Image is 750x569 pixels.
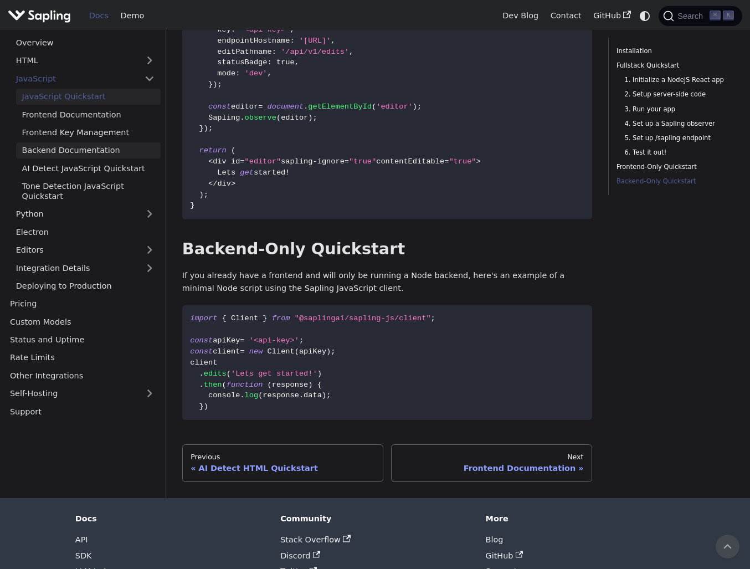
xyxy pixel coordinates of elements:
[290,25,295,34] span: ,
[240,391,244,399] span: .
[308,102,372,111] span: getElementById
[217,48,271,56] span: editPathname
[208,114,240,122] span: Sapling
[317,370,322,378] span: )
[204,381,222,389] span: then
[268,102,304,111] span: document
[281,114,308,122] span: editor
[624,119,726,129] a: 4. Set up a Sapling observer
[227,381,263,389] span: function
[417,102,422,111] span: ;
[4,367,161,383] a: Other Integrations
[272,381,309,389] span: response
[217,58,267,66] span: statusBadge
[208,102,231,111] span: const
[235,69,240,78] span: :
[4,403,161,419] a: Support
[217,80,222,89] span: ;
[268,347,295,356] span: Client
[240,157,244,166] span: =
[544,7,588,24] a: Contact
[313,114,317,122] span: ;
[258,391,263,399] span: (
[304,102,308,111] span: .
[624,104,726,115] a: 3. Run your app
[240,336,244,345] span: =
[190,358,217,367] span: client
[213,336,240,345] span: apiKey
[587,7,636,24] a: GitHub
[399,453,583,462] div: Next
[308,381,312,389] span: )
[637,8,653,24] button: Switch between dark and light mode (currently system mode)
[624,75,726,85] a: 1. Initialize a NodeJS React app
[496,7,544,24] a: Dev Blog
[272,48,276,56] span: :
[204,191,208,199] span: ;
[138,242,161,258] button: Expand sidebar category 'Editors'
[723,11,734,20] kbd: K
[182,444,592,482] nav: Docs pages
[240,347,244,356] span: =
[10,53,161,69] a: HTML
[431,314,435,322] span: ;
[199,124,204,132] span: }
[231,146,235,155] span: (
[449,157,476,166] span: "true"
[280,535,350,544] a: Stack Overflow
[4,331,161,347] a: Status and Uptime
[317,381,322,389] span: {
[376,102,413,111] span: 'editor'
[115,7,150,24] a: Demo
[231,180,235,188] span: >
[391,444,592,482] a: NextFrontend Documentation
[217,168,235,177] span: Lets
[204,402,208,411] span: )
[240,114,244,122] span: .
[281,48,349,56] span: '/api/v1/edits'
[299,391,304,399] span: .
[295,314,431,322] span: "@saplingai/sapling-js/client"
[75,551,92,560] a: SDK
[659,6,742,26] button: Search (Command+K)
[245,391,259,399] span: log
[249,336,299,345] span: '<api-key>'
[217,69,235,78] span: mode
[213,180,217,188] span: /
[10,34,161,50] a: Overview
[272,314,290,322] span: from
[476,157,481,166] span: >
[8,8,71,24] img: Sapling.ai
[276,114,281,122] span: (
[182,444,383,482] a: PreviousAI Detect HTML Quickstart
[254,168,285,177] span: started
[317,157,345,166] span: ignore
[444,157,449,166] span: =
[308,114,312,122] span: )
[231,314,258,322] span: Client
[624,133,726,143] a: 5. Set up /sapling endpoint
[190,201,194,209] span: }
[182,239,592,259] h2: Backend-Only Quickstart
[399,463,583,473] div: Frontend Documentation
[268,69,272,78] span: ,
[4,314,161,330] a: Custom Models
[16,160,161,176] a: AI Detect JavaScript Quickstart
[4,350,161,366] a: Rate Limits
[222,381,227,389] span: (
[376,157,444,166] span: contentEditable
[208,124,213,132] span: ;
[213,80,217,89] span: )
[199,381,204,389] span: .
[83,7,115,24] a: Docs
[486,514,675,524] div: More
[199,370,204,378] span: .
[4,385,161,401] a: Self-Hosting
[617,60,730,71] a: Fullstack Quickstart
[10,260,161,276] a: Integration Details
[245,157,281,166] span: "editor"
[263,314,267,322] span: }
[617,46,730,57] a: Installation
[263,391,299,399] span: response
[227,370,231,378] span: (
